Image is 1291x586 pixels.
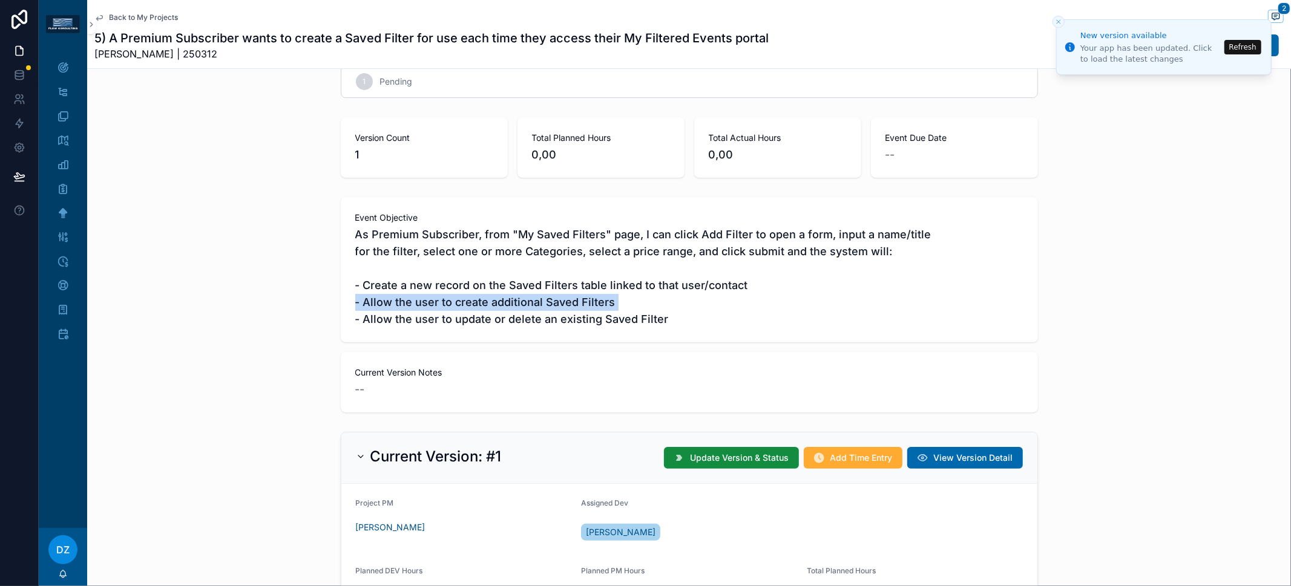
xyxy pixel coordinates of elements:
[355,132,493,144] span: Version Count
[109,13,178,22] span: Back to My Projects
[1080,43,1221,65] div: Your app has been updated. Click to load the latest changes
[39,48,87,360] div: scrollable content
[355,381,365,398] span: --
[664,447,799,469] button: Update Version & Status
[355,212,1023,224] span: Event Objective
[532,146,670,163] span: 0,00
[885,132,1023,144] span: Event Due Date
[363,77,366,86] span: 1
[356,566,423,575] span: Planned DEV Hours
[370,447,502,466] h2: Current Version: #1
[532,132,670,144] span: Total Planned Hours
[830,452,893,464] span: Add Time Entry
[885,146,895,163] span: --
[94,30,769,47] h1: 5) A Premium Subscriber wants to create a Saved Filter for use each time they access their My Fil...
[355,146,493,163] span: 1
[709,146,847,163] span: 0,00
[46,15,80,33] img: App logo
[804,447,902,469] button: Add Time Entry
[907,447,1023,469] button: View Version Detail
[1053,16,1065,28] button: Close toast
[356,498,394,507] span: Project PM
[380,76,413,88] span: Pending
[586,526,655,538] span: [PERSON_NAME]
[581,498,628,507] span: Assigned Dev
[691,452,789,464] span: Update Version & Status
[355,366,1023,379] span: Current Version Notes
[1278,2,1290,15] span: 2
[1080,30,1221,42] div: New version available
[94,47,769,61] span: [PERSON_NAME] | 250312
[581,566,645,575] span: Planned PM Hours
[934,452,1013,464] span: View Version Detail
[1224,40,1261,54] button: Refresh
[355,226,1023,328] span: As Premium Subscriber, from "My Saved Filters" page, I can click Add Filter to open a form, input...
[581,524,660,541] a: [PERSON_NAME]
[807,566,876,575] span: Total Planned Hours
[709,132,847,144] span: Total Actual Hours
[56,542,70,557] span: DZ
[1268,10,1284,25] button: 2
[356,521,425,533] a: [PERSON_NAME]
[94,13,178,22] a: Back to My Projects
